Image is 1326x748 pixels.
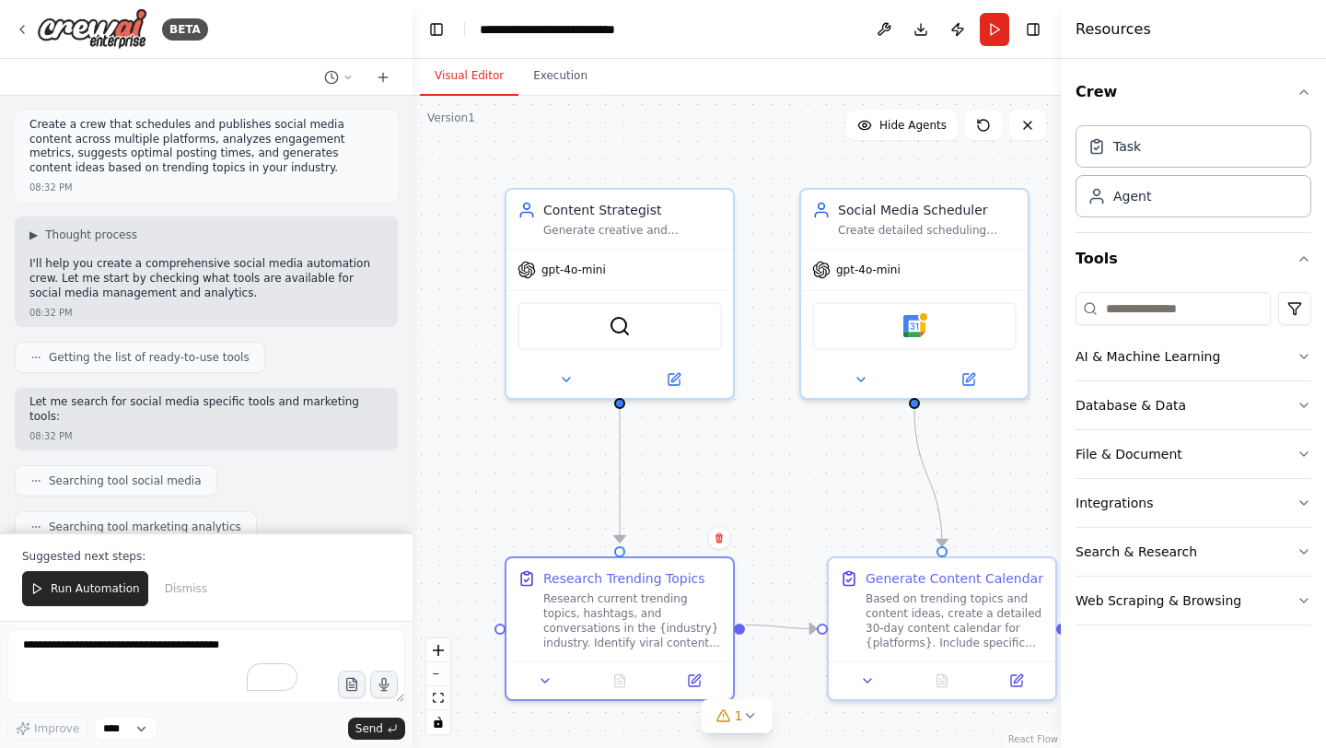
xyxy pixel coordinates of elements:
img: SerperDevTool [609,315,631,337]
div: File & Document [1076,445,1182,463]
span: Thought process [45,228,137,242]
div: Social Media Scheduler [838,201,1017,219]
div: AI & Machine Learning [1076,347,1220,366]
div: Social Media SchedulerCreate detailed scheduling plans for social media content across {platforms... [799,188,1029,400]
button: zoom in [426,638,450,662]
span: Hide Agents [879,118,947,133]
div: React Flow controls [426,638,450,734]
div: Content Strategist [543,201,722,219]
button: Web Scraping & Browsing [1076,577,1311,625]
div: Generate creative and engaging content ideas based on trending topics in the {industry} industry ... [543,223,722,238]
button: Search & Research [1076,528,1311,576]
button: AI & Machine Learning [1076,333,1311,380]
div: Version 1 [427,111,475,125]
button: zoom out [426,662,450,686]
span: Dismiss [165,581,207,596]
div: Task [1113,137,1141,156]
g: Edge from 38ea9fb2-ca09-4612-bf90-84902e010c13 to eebfa7a0-c7f2-41ad-b7e8-6e8f8f4e703b [905,409,951,546]
p: Suggested next steps: [22,549,390,564]
p: Create a crew that schedules and publishes social media content across multiple platforms, analyz... [29,118,383,175]
button: Switch to previous chat [317,66,361,88]
button: Click to speak your automation idea [370,671,398,698]
button: Send [348,718,405,740]
div: 08:32 PM [29,429,73,443]
button: Hide right sidebar [1020,17,1046,42]
div: Generate Content Calendar [866,569,1043,588]
button: Open in side panel [916,368,1020,391]
div: Create detailed scheduling plans for social media content across {platforms}, ensuring optimal ti... [838,223,1017,238]
span: 1 [735,707,743,725]
button: Integrations [1076,479,1311,527]
div: Tools [1076,285,1311,640]
button: 1 [702,699,773,733]
span: Searching tool marketing analytics [49,520,241,534]
button: Open in side panel [662,670,726,692]
img: Logo [37,8,147,50]
button: Upload files [338,671,366,698]
p: I'll help you create a comprehensive social media automation crew. Let me start by checking what ... [29,257,383,300]
button: Crew [1076,66,1311,118]
div: Integrations [1076,494,1153,512]
div: Research current trending topics, hashtags, and conversations in the {industry} industry. Identif... [543,591,722,650]
div: Agent [1113,187,1151,205]
span: Run Automation [51,581,140,596]
div: Based on trending topics and content ideas, create a detailed 30-day content calendar for {platfo... [866,591,1044,650]
span: gpt-4o-mini [836,263,901,277]
g: Edge from 163ac328-5551-45c2-939a-4170b709ca10 to 61e8e7d3-7fc3-4ba9-a4be-43c6fa3f9dda [611,409,629,543]
div: BETA [162,18,208,41]
span: Send [355,721,383,736]
div: Research Trending TopicsResearch current trending topics, hashtags, and conversations in the {ind... [505,556,735,701]
span: ▶ [29,228,38,242]
button: Visual Editor [420,57,518,96]
button: Open in side panel [984,670,1048,692]
a: React Flow attribution [1008,734,1058,744]
g: Edge from 61e8e7d3-7fc3-4ba9-a4be-43c6fa3f9dda to eebfa7a0-c7f2-41ad-b7e8-6e8f8f4e703b [745,616,817,638]
span: Searching tool social media [49,473,202,488]
button: Start a new chat [368,66,398,88]
button: Hide left sidebar [424,17,449,42]
div: Database & Data [1076,396,1186,415]
button: Execution [518,57,602,96]
button: Tools [1076,233,1311,285]
span: Getting the list of ready-to-use tools [49,350,250,365]
div: Search & Research [1076,543,1197,561]
img: Google Calendar [903,315,925,337]
button: ▶Thought process [29,228,137,242]
button: Open in side panel [622,368,726,391]
button: Improve [7,717,87,741]
h4: Resources [1076,18,1151,41]
button: File & Document [1076,430,1311,478]
div: Content StrategistGenerate creative and engaging content ideas based on trending topics in the {i... [505,188,735,400]
div: Crew [1076,118,1311,232]
nav: breadcrumb [480,20,615,39]
button: No output available [903,670,982,692]
span: gpt-4o-mini [541,263,606,277]
div: Generate Content CalendarBased on trending topics and content ideas, create a detailed 30-day con... [827,556,1057,701]
div: Research Trending Topics [543,569,705,588]
button: Hide Agents [846,111,958,140]
div: 08:32 PM [29,181,73,194]
span: Improve [34,721,79,736]
p: Let me search for social media specific tools and marketing tools: [29,395,383,424]
button: fit view [426,686,450,710]
textarea: To enrich screen reader interactions, please activate Accessibility in Grammarly extension settings [7,629,405,703]
div: Web Scraping & Browsing [1076,591,1241,610]
div: 08:32 PM [29,306,73,320]
button: No output available [581,670,659,692]
button: Delete node [707,526,731,550]
button: Run Automation [22,571,148,606]
button: Dismiss [156,571,216,606]
button: Database & Data [1076,381,1311,429]
button: toggle interactivity [426,710,450,734]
